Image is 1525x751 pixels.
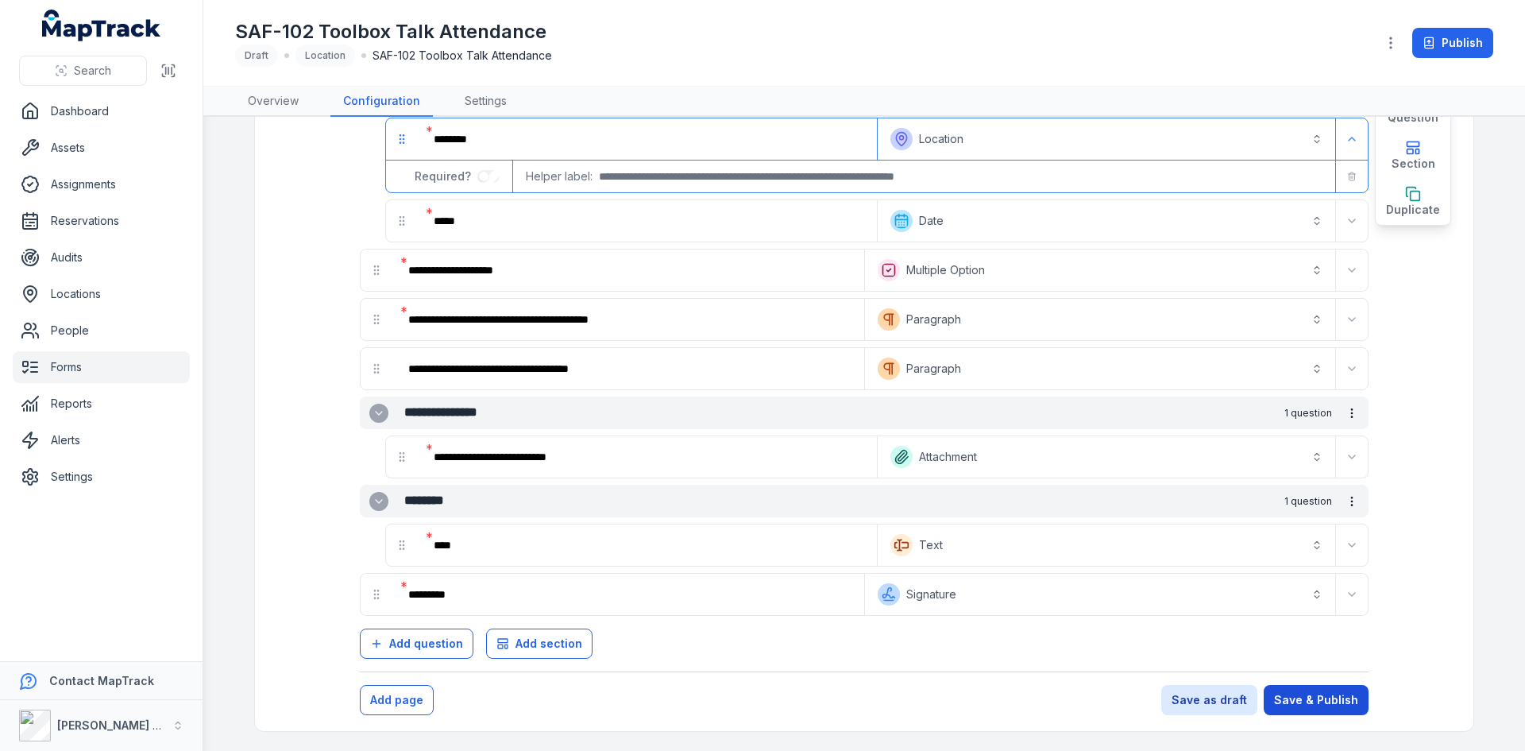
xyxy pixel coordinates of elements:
[486,629,593,659] button: Add section
[396,351,861,386] div: :r3l5:-form-item-label
[421,439,874,474] div: :r3lf:-form-item-label
[1339,356,1365,381] button: Expand
[370,362,383,375] svg: drag
[235,87,311,117] a: Overview
[881,528,1332,563] button: Text
[1339,444,1365,470] button: Expand
[452,87,519,117] a: Settings
[1388,110,1438,126] span: Question
[1338,400,1365,427] button: more-detail
[1376,133,1450,179] button: Section
[396,539,408,552] svg: drag
[361,254,392,286] div: drag
[396,133,408,145] svg: drag
[1339,257,1365,283] button: Expand
[1339,307,1365,332] button: Expand
[1284,495,1332,508] span: 1 question
[396,451,408,463] svg: drag
[421,528,874,563] div: :r3lp:-form-item-label
[19,56,147,86] button: Search
[386,529,418,561] div: drag
[361,353,392,385] div: drag
[360,685,434,715] button: Add page
[235,19,552,45] h1: SAF-102 Toolbox Talk Attendance
[370,264,383,277] svg: drag
[1339,126,1365,152] button: Expand
[370,313,383,326] svg: drag
[868,253,1332,288] button: Multiple Option
[868,302,1332,337] button: Paragraph
[868,351,1332,386] button: Paragraph
[1339,532,1365,558] button: Expand
[386,205,418,237] div: drag
[881,439,1332,474] button: Attachment
[1161,685,1257,715] button: Save as draft
[13,278,190,310] a: Locations
[13,95,190,127] a: Dashboard
[13,461,190,493] a: Settings
[389,636,463,652] span: Add question
[13,205,190,237] a: Reservations
[1338,488,1365,515] button: more-detail
[421,122,874,157] div: :r3m7:-form-item-label
[1386,202,1440,218] span: Duplicate
[1339,208,1365,234] button: Expand
[386,441,418,473] div: drag
[1376,179,1450,225] button: Duplicate
[295,45,355,67] div: Location
[361,579,392,610] div: drag
[868,577,1332,612] button: Signature
[1339,582,1365,607] button: Expand
[881,122,1332,157] button: Location
[396,302,861,337] div: :r3kv:-form-item-label
[13,132,190,164] a: Assets
[13,424,190,456] a: Alerts
[13,242,190,273] a: Audits
[369,492,388,511] button: Expand
[235,45,278,67] div: Draft
[526,168,593,184] span: Helper label:
[515,636,582,652] span: Add section
[1284,407,1332,420] span: 1 question
[361,304,392,335] div: drag
[13,168,190,200] a: Assignments
[370,588,383,601] svg: drag
[421,203,874,238] div: :r3kj:-form-item-label
[74,63,111,79] span: Search
[396,577,861,612] div: :r3lv:-form-item-label
[360,629,473,659] button: Add question
[49,674,154,687] strong: Contact MapTrack
[13,388,190,420] a: Reports
[881,203,1332,238] button: Date
[373,48,552,64] span: SAF-102 Toolbox Talk Attendance
[57,718,187,732] strong: [PERSON_NAME] Group
[396,253,861,288] div: :r3kp:-form-item-label
[42,10,161,41] a: MapTrack
[369,404,388,423] button: Expand
[396,215,408,227] svg: drag
[386,123,418,155] div: drag
[477,170,500,183] input: :r3n1:-form-item-label
[13,351,190,383] a: Forms
[13,315,190,346] a: People
[415,169,477,183] span: Required?
[330,87,433,117] a: Configuration
[1392,156,1435,172] span: Section
[1412,28,1493,58] button: Publish
[1264,685,1369,715] button: Save & Publish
